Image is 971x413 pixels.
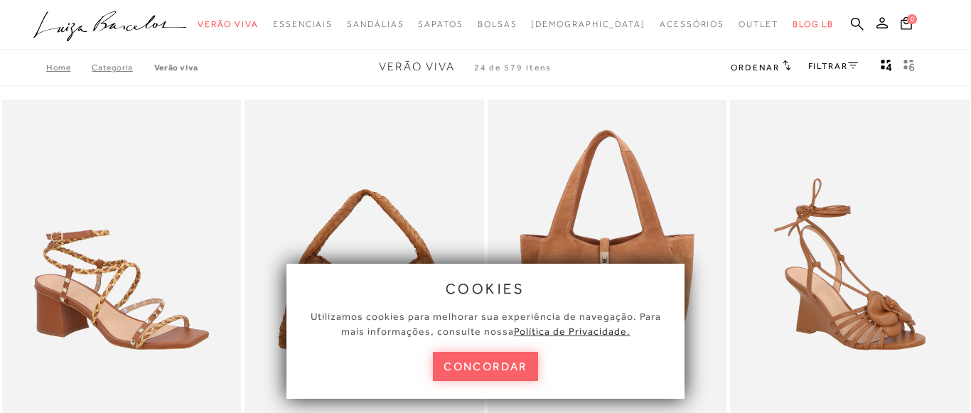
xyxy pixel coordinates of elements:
[433,352,538,381] button: concordar
[379,60,455,73] span: Verão Viva
[273,11,333,38] a: categoryNavScreenReaderText
[896,16,916,35] button: 0
[739,11,778,38] a: categoryNavScreenReaderText
[531,11,645,38] a: noSubCategoriesText
[514,326,631,337] a: Política de Privacidade.
[478,19,517,29] span: Bolsas
[198,19,259,29] span: Verão Viva
[418,19,463,29] span: Sapatos
[46,63,92,73] a: Home
[418,11,463,38] a: categoryNavScreenReaderText
[474,63,552,73] span: 24 de 579 itens
[739,19,778,29] span: Outlet
[273,19,333,29] span: Essenciais
[347,11,404,38] a: categoryNavScreenReaderText
[198,11,259,38] a: categoryNavScreenReaderText
[311,311,661,337] span: Utilizamos cookies para melhorar sua experiência de navegação. Para mais informações, consulte nossa
[92,63,154,73] a: Categoria
[808,61,858,71] a: FILTRAR
[446,281,525,296] span: cookies
[793,19,834,29] span: BLOG LB
[899,58,919,77] button: gridText6Desc
[531,19,645,29] span: [DEMOGRAPHIC_DATA]
[347,19,404,29] span: Sandálias
[660,11,724,38] a: categoryNavScreenReaderText
[731,63,779,73] span: Ordenar
[154,63,198,73] a: Verão Viva
[478,11,517,38] a: categoryNavScreenReaderText
[876,58,896,77] button: Mostrar 4 produtos por linha
[793,11,834,38] a: BLOG LB
[660,19,724,29] span: Acessórios
[907,14,917,24] span: 0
